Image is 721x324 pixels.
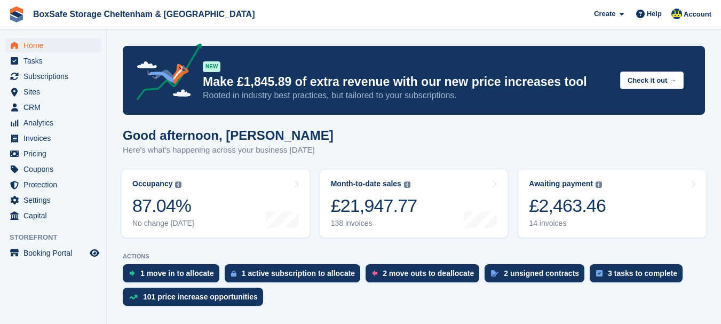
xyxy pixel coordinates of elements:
a: Preview store [88,247,101,259]
span: Help [647,9,662,19]
span: Storefront [10,232,106,243]
span: CRM [23,100,88,115]
span: Pricing [23,146,88,161]
a: menu [5,53,101,68]
a: 2 move outs to deallocate [366,264,485,288]
span: Home [23,38,88,53]
a: 101 price increase opportunities [123,288,268,311]
img: stora-icon-8386f47178a22dfd0bd8f6a31ec36ba5ce8667c1dd55bd0f319d3a0aa187defe.svg [9,6,25,22]
a: 3 tasks to complete [590,264,688,288]
span: Analytics [23,115,88,130]
a: menu [5,100,101,115]
a: menu [5,177,101,192]
span: Create [594,9,615,19]
a: menu [5,208,101,223]
p: Rooted in industry best practices, but tailored to your subscriptions. [203,90,612,101]
span: Subscriptions [23,69,88,84]
a: menu [5,246,101,260]
div: NEW [203,61,220,72]
img: contract_signature_icon-13c848040528278c33f63329250d36e43548de30e8caae1d1a13099fd9432cc5.svg [491,270,498,276]
div: Awaiting payment [529,179,593,188]
a: 1 move in to allocate [123,264,225,288]
a: menu [5,131,101,146]
span: Booking Portal [23,246,88,260]
div: 14 invoices [529,219,606,228]
img: active_subscription_to_allocate_icon-d502201f5373d7db506a760aba3b589e785aa758c864c3986d89f69b8ff3... [231,270,236,277]
div: 101 price increase opportunities [143,293,258,301]
div: 2 unsigned contracts [504,269,579,278]
div: Month-to-date sales [331,179,401,188]
span: Sites [23,84,88,99]
div: £21,947.77 [331,195,417,217]
img: move_ins_to_allocate_icon-fdf77a2bb77ea45bf5b3d319d69a93e2d87916cf1d5bf7949dd705db3b84f3ca.svg [129,270,135,276]
a: Occupancy 87.04% No change [DATE] [122,170,310,238]
img: Kim Virabi [671,9,682,19]
p: Make £1,845.89 of extra revenue with our new price increases tool [203,74,612,90]
span: Coupons [23,162,88,177]
p: ACTIONS [123,253,705,260]
a: menu [5,38,101,53]
p: Here's what's happening across your business [DATE] [123,144,334,156]
a: menu [5,84,101,99]
span: Tasks [23,53,88,68]
a: Awaiting payment £2,463.46 14 invoices [518,170,706,238]
span: Capital [23,208,88,223]
img: icon-info-grey-7440780725fd019a000dd9b08b2336e03edf1995a4989e88bcd33f0948082b44.svg [175,181,181,188]
a: 2 unsigned contracts [485,264,590,288]
div: No change [DATE] [132,219,194,228]
div: Occupancy [132,179,172,188]
div: 2 move outs to deallocate [383,269,474,278]
img: price_increase_opportunities-93ffe204e8149a01c8c9dc8f82e8f89637d9d84a8eef4429ea346261dce0b2c0.svg [129,295,138,299]
img: move_outs_to_deallocate_icon-f764333ba52eb49d3ac5e1228854f67142a1ed5810a6f6cc68b1a99e826820c5.svg [372,270,377,276]
a: menu [5,162,101,177]
span: Account [684,9,711,20]
a: menu [5,146,101,161]
a: Month-to-date sales £21,947.77 138 invoices [320,170,508,238]
a: BoxSafe Storage Cheltenham & [GEOGRAPHIC_DATA] [29,5,259,23]
div: £2,463.46 [529,195,606,217]
span: Settings [23,193,88,208]
span: Protection [23,177,88,192]
img: icon-info-grey-7440780725fd019a000dd9b08b2336e03edf1995a4989e88bcd33f0948082b44.svg [404,181,410,188]
img: icon-info-grey-7440780725fd019a000dd9b08b2336e03edf1995a4989e88bcd33f0948082b44.svg [596,181,602,188]
img: task-75834270c22a3079a89374b754ae025e5fb1db73e45f91037f5363f120a921f8.svg [596,270,603,276]
img: price-adjustments-announcement-icon-8257ccfd72463d97f412b2fc003d46551f7dbcb40ab6d574587a9cd5c0d94... [128,43,202,104]
div: 138 invoices [331,219,417,228]
h1: Good afternoon, [PERSON_NAME] [123,128,334,143]
div: 1 active subscription to allocate [242,269,355,278]
div: 87.04% [132,195,194,217]
a: menu [5,69,101,84]
a: 1 active subscription to allocate [225,264,366,288]
button: Check it out → [620,72,684,89]
span: Invoices [23,131,88,146]
div: 1 move in to allocate [140,269,214,278]
a: menu [5,193,101,208]
div: 3 tasks to complete [608,269,677,278]
a: menu [5,115,101,130]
